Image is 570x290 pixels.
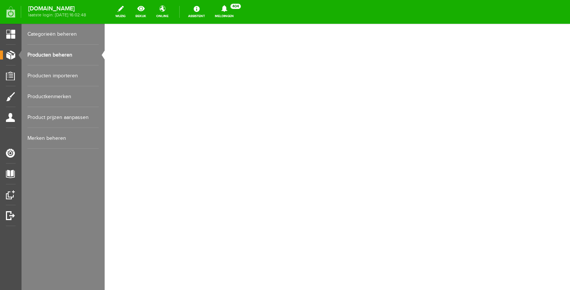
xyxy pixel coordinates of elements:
a: Meldingen404 [210,4,238,20]
strong: [DOMAIN_NAME] [28,7,86,11]
a: Assistent [184,4,209,20]
a: online [152,4,173,20]
a: Producten beheren [27,45,99,65]
a: Categorieën beheren [27,24,99,45]
a: Product prijzen aanpassen [27,107,99,128]
a: Merken beheren [27,128,99,149]
span: 404 [230,4,241,9]
a: bekijk [131,4,151,20]
span: laatste login: [DATE] 16:02:48 [28,13,86,17]
a: wijzig [111,4,130,20]
a: Producten importeren [27,65,99,86]
a: Productkenmerken [27,86,99,107]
